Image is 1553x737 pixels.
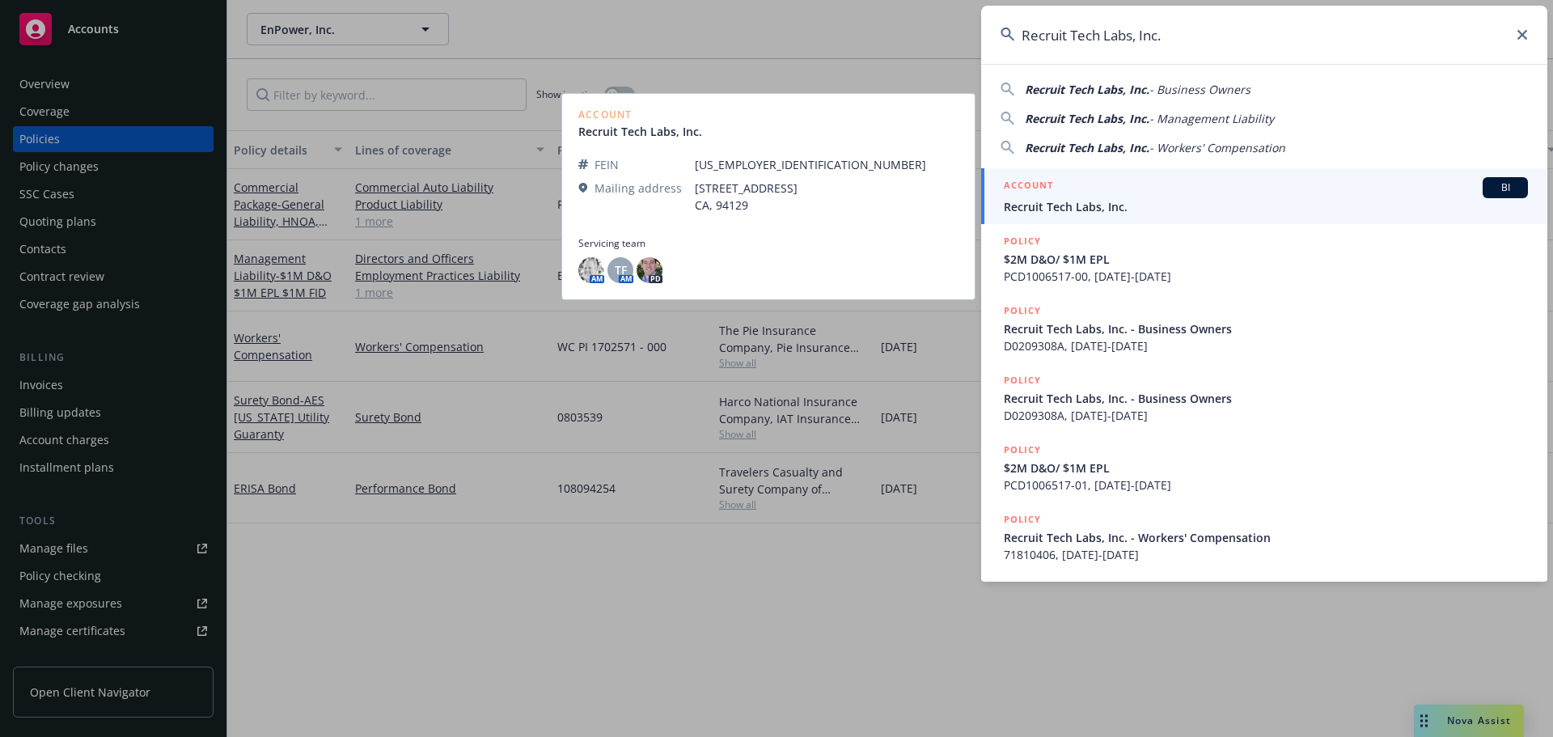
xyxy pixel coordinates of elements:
[1004,233,1041,249] h5: POLICY
[1004,320,1528,337] span: Recruit Tech Labs, Inc. - Business Owners
[1004,268,1528,285] span: PCD1006517-00, [DATE]-[DATE]
[1025,140,1149,155] span: Recruit Tech Labs, Inc.
[1149,82,1250,97] span: - Business Owners
[1489,180,1521,195] span: BI
[1004,546,1528,563] span: 71810406, [DATE]-[DATE]
[1004,442,1041,458] h5: POLICY
[1004,390,1528,407] span: Recruit Tech Labs, Inc. - Business Owners
[981,433,1547,502] a: POLICY$2M D&O/ $1M EPLPCD1006517-01, [DATE]-[DATE]
[981,6,1547,64] input: Search...
[1004,407,1528,424] span: D0209308A, [DATE]-[DATE]
[981,363,1547,433] a: POLICYRecruit Tech Labs, Inc. - Business OwnersD0209308A, [DATE]-[DATE]
[1004,460,1528,477] span: $2M D&O/ $1M EPL
[981,294,1547,363] a: POLICYRecruit Tech Labs, Inc. - Business OwnersD0209308A, [DATE]-[DATE]
[1004,337,1528,354] span: D0209308A, [DATE]-[DATE]
[1004,372,1041,388] h5: POLICY
[1025,82,1149,97] span: Recruit Tech Labs, Inc.
[1004,303,1041,319] h5: POLICY
[1004,251,1528,268] span: $2M D&O/ $1M EPL
[1004,529,1528,546] span: Recruit Tech Labs, Inc. - Workers' Compensation
[1025,111,1149,126] span: Recruit Tech Labs, Inc.
[1004,198,1528,215] span: Recruit Tech Labs, Inc.
[1004,477,1528,493] span: PCD1006517-01, [DATE]-[DATE]
[981,168,1547,224] a: ACCOUNTBIRecruit Tech Labs, Inc.
[1004,177,1053,197] h5: ACCOUNT
[981,502,1547,572] a: POLICYRecruit Tech Labs, Inc. - Workers' Compensation71810406, [DATE]-[DATE]
[1149,140,1285,155] span: - Workers' Compensation
[1149,111,1274,126] span: - Management Liability
[1004,511,1041,527] h5: POLICY
[981,224,1547,294] a: POLICY$2M D&O/ $1M EPLPCD1006517-00, [DATE]-[DATE]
